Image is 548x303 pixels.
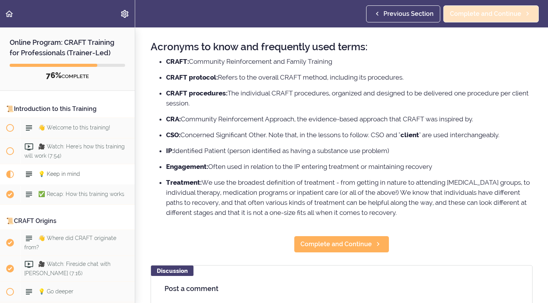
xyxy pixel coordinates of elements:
[300,240,372,249] span: Complete and Continue
[38,124,110,131] span: 👋 Welcome to this training!
[24,143,125,158] span: 🎥 Watch: Here's how this training will work (7:54)
[166,162,533,172] li: Often used in relation to the IP entering treatment or maintaining recovery
[120,9,129,19] svg: Settings Menu
[166,130,533,140] li: Concerned Significant Other. Note that, in the lessons to follow. CSO and " " are used interchang...
[46,71,61,80] span: 76%
[166,88,533,108] li: The individual CRAFT procedures, organized and designed to be delivered one procedure per client ...
[166,163,208,170] strong: Engagement:
[38,191,124,197] span: ✅ Recap: How this training works
[151,266,193,276] div: Discussion
[166,73,218,81] strong: CRAFT protocol:
[38,171,80,177] span: 💡 Keep in mind
[400,131,419,139] strong: client
[383,9,434,19] span: Previous Section
[166,56,533,66] li: Community Reinforcement and Family Training
[366,5,440,22] a: Previous Section
[450,9,521,19] span: Complete and Continue
[24,235,116,250] span: 👋 Where did CRAFT originate from?
[166,146,533,156] li: Identified Patient (person identified as having a substance use problem)
[151,41,533,53] h2: Acronyms to know and frequently used terms:
[166,147,174,155] strong: IP:
[165,285,519,293] h4: Post a comment
[38,288,73,294] span: 💡 Go deeper
[166,179,202,186] strong: Treatment:
[166,72,533,82] li: Refers to the overall CRAFT method, including its procedures.
[166,58,189,65] strong: CRAFT:
[166,177,533,218] li: We use the broadest definition of treatment - from getting in nature to attending [MEDICAL_DATA] ...
[10,71,125,81] div: COMPLETE
[5,9,14,19] svg: Back to course curriculum
[166,89,227,97] strong: CRAFT procedures:
[443,5,539,22] a: Complete and Continue
[166,115,181,123] strong: CRA:
[166,131,180,139] strong: CSO:
[24,261,110,276] span: 🎥 Watch: Fireside chat with [PERSON_NAME] (7:16)
[166,114,533,124] li: Community Reinforcement Approach, the evidence-based approach that CRAFT was inspired by.
[294,236,389,253] a: Complete and Continue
